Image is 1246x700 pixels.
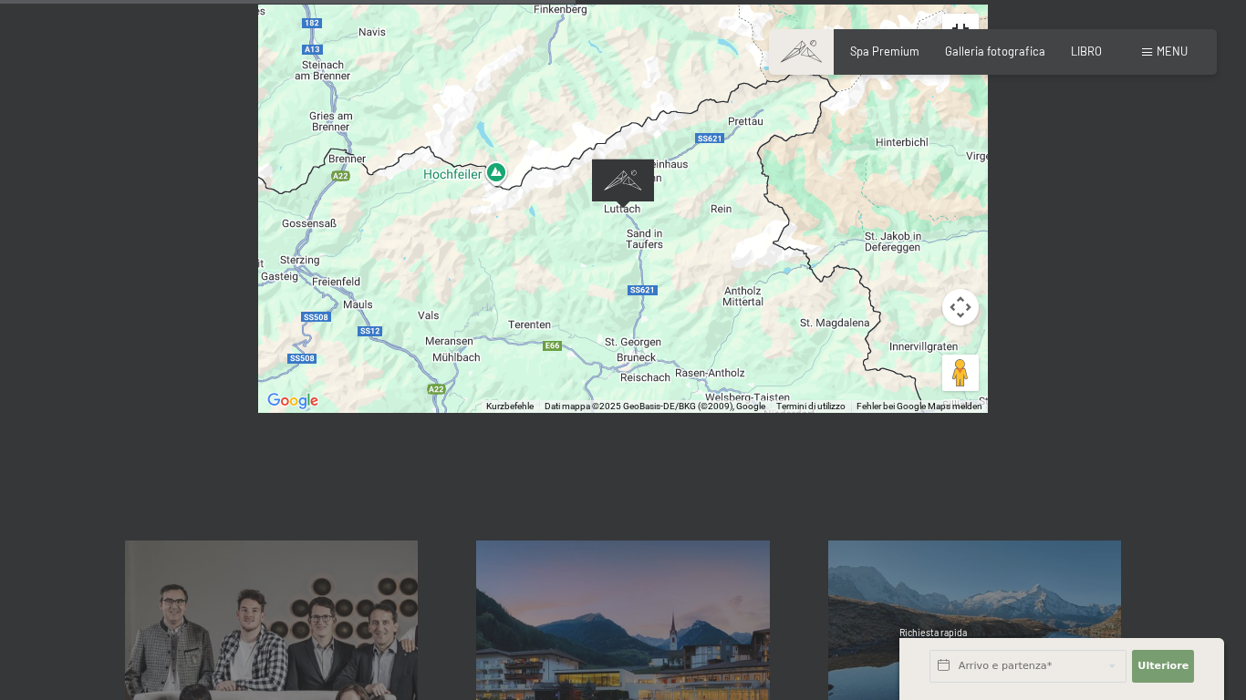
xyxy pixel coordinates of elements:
[942,355,979,391] button: Trascina Pegman sulla mappa per aprire Street View
[857,401,982,411] a: Fehler bei Google Maps melden
[945,44,1045,58] a: Galleria fotografica
[545,401,765,411] font: Dati mappa ©2025 GeoBasis-DE/BKG (©2009), Google
[899,627,967,638] font: Richiesta rapida
[1157,44,1188,58] font: menu
[942,14,979,50] button: Visualizzazione a schermo intero attivata/disattivata
[942,289,979,325] button: Controllo della telecamera per la mappa
[263,389,323,413] a: Apri questa zona su Google Maps (in una nuova finestra)
[1071,44,1102,58] a: LIBRO
[592,159,654,209] div: Resort SPA di lusso alpino SCHWARZENSTEIN
[1137,660,1189,672] font: Ulteriore
[776,401,846,411] a: Termini di utilizzo
[850,44,919,58] a: Spa Premium
[1132,650,1194,683] button: Ulteriore
[263,389,323,413] img: Google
